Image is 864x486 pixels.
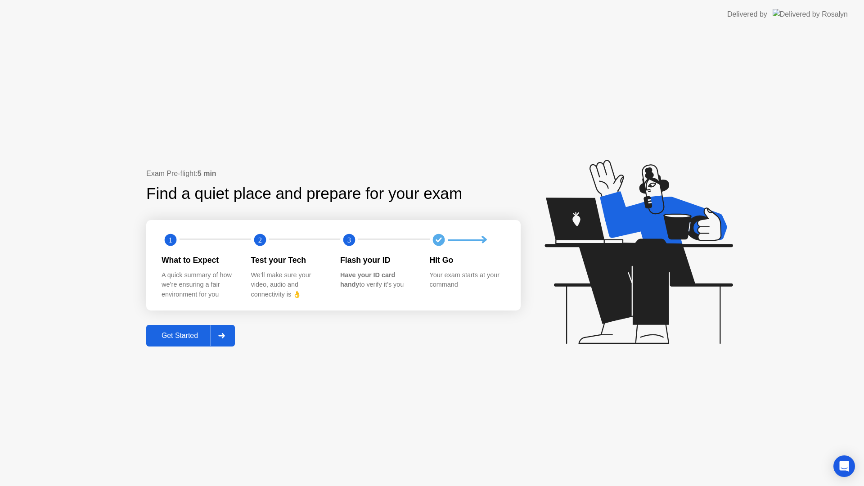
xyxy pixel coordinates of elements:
text: 3 [347,236,351,244]
div: Flash your ID [340,254,415,266]
div: Your exam starts at your command [430,270,505,290]
b: Have your ID card handy [340,271,395,288]
img: Delivered by Rosalyn [773,9,848,19]
div: Delivered by [727,9,767,20]
div: Exam Pre-flight: [146,168,521,179]
text: 1 [169,236,172,244]
div: What to Expect [162,254,237,266]
div: Hit Go [430,254,505,266]
div: Get Started [149,332,211,340]
div: Test your Tech [251,254,326,266]
b: 5 min [198,170,216,177]
div: to verify it’s you [340,270,415,290]
text: 2 [258,236,261,244]
div: A quick summary of how we’re ensuring a fair environment for you [162,270,237,300]
div: We’ll make sure your video, audio and connectivity is 👌 [251,270,326,300]
div: Find a quiet place and prepare for your exam [146,182,463,206]
div: Open Intercom Messenger [833,455,855,477]
button: Get Started [146,325,235,346]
